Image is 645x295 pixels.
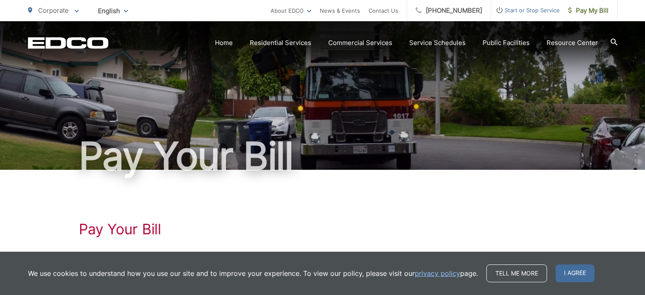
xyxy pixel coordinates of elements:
[369,6,398,16] a: Contact Us
[483,38,530,48] a: Public Facilities
[38,6,69,14] span: Corporate
[486,264,547,282] a: Tell me more
[28,135,617,177] h1: Pay Your Bill
[92,3,134,18] span: English
[320,6,360,16] a: News & Events
[79,221,567,238] h1: Pay Your Bill
[271,6,311,16] a: About EDCO
[328,38,392,48] a: Commercial Services
[415,268,460,278] a: privacy policy
[79,250,567,261] p: to View, Pay, and Manage Your Bill Online
[215,38,233,48] a: Home
[79,250,110,261] a: Click Here
[556,264,595,282] span: I agree
[28,268,478,278] p: We use cookies to understand how you use our site and to improve your experience. To view our pol...
[409,38,466,48] a: Service Schedules
[547,38,598,48] a: Resource Center
[250,38,311,48] a: Residential Services
[28,37,109,49] a: EDCD logo. Return to the homepage.
[568,6,609,16] span: Pay My Bill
